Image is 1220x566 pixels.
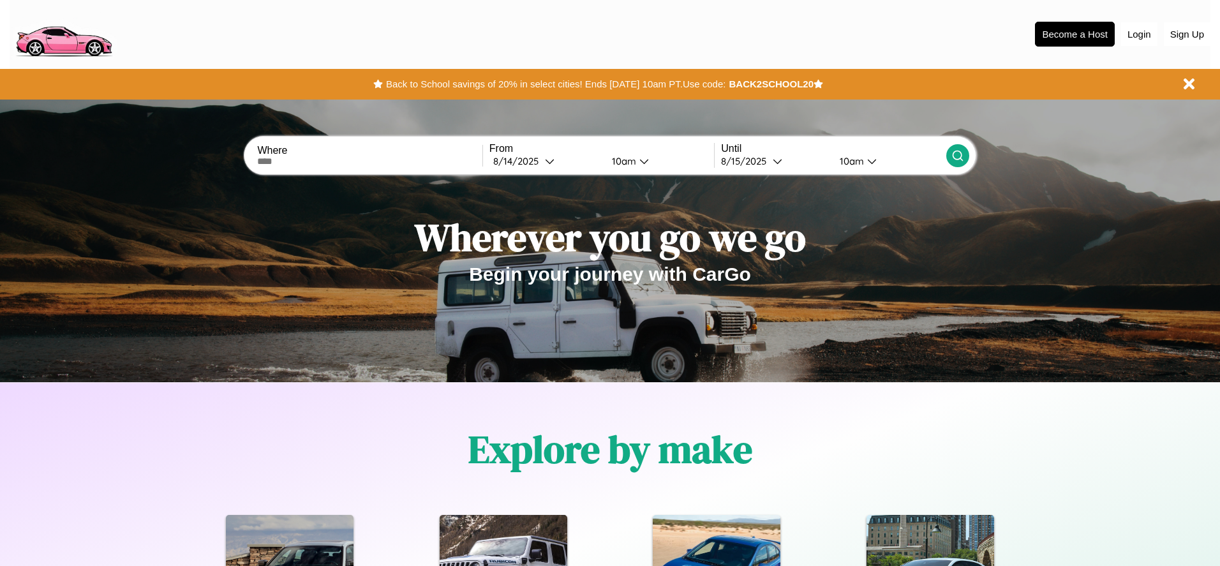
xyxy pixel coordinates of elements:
label: Until [721,143,946,154]
b: BACK2SCHOOL20 [729,78,814,89]
button: Login [1121,22,1157,46]
img: logo [10,6,117,60]
button: Sign Up [1164,22,1210,46]
label: From [489,143,714,154]
button: Become a Host [1035,22,1115,47]
button: 10am [602,154,714,168]
button: 10am [829,154,946,168]
div: 10am [606,155,639,167]
button: 8/14/2025 [489,154,602,168]
div: 8 / 14 / 2025 [493,155,545,167]
label: Where [257,145,482,156]
h1: Explore by make [468,423,752,475]
div: 8 / 15 / 2025 [721,155,773,167]
button: Back to School savings of 20% in select cities! Ends [DATE] 10am PT.Use code: [383,75,729,93]
div: 10am [833,155,867,167]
